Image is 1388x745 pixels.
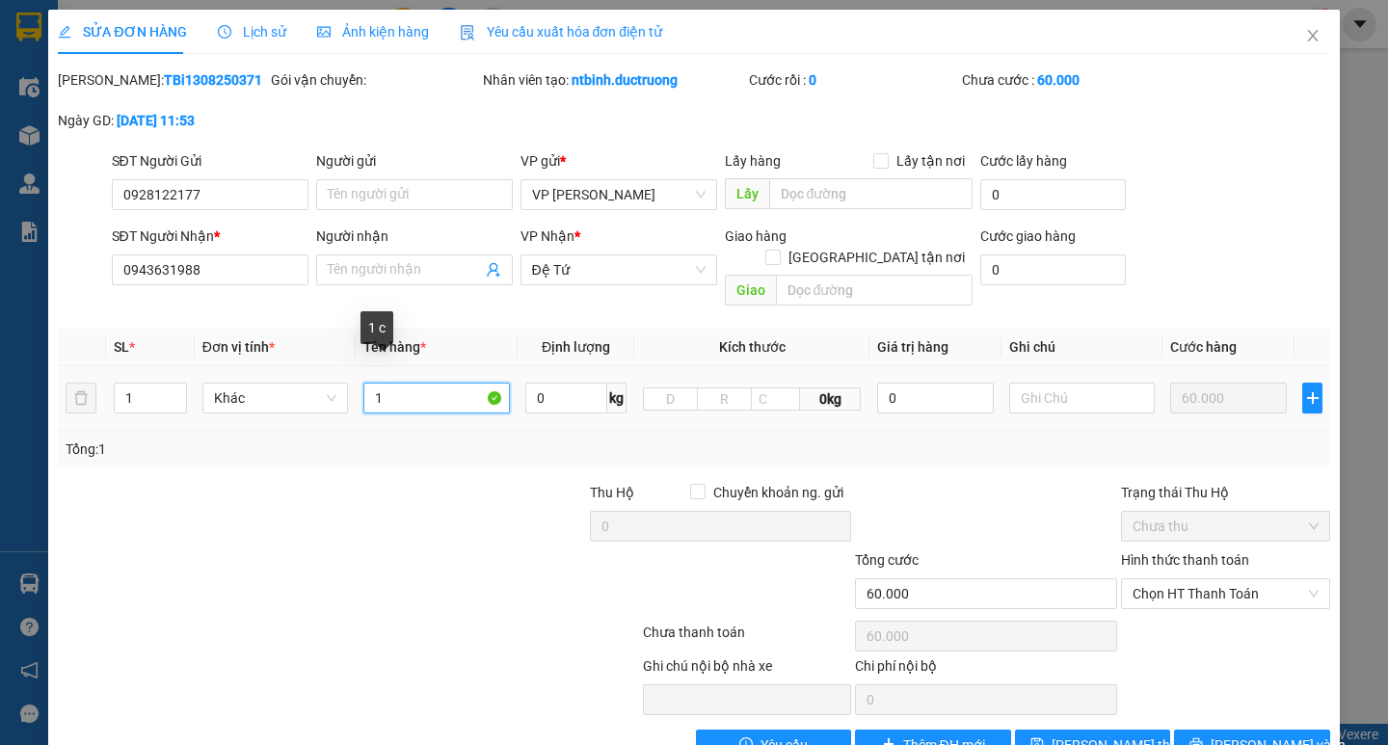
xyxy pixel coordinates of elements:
button: Close [1286,10,1340,64]
div: Trạng thái Thu Hộ [1121,482,1330,503]
span: picture [317,25,331,39]
span: user-add [486,262,501,278]
b: TBi1308250371 [164,72,262,88]
span: Chuyển khoản ng. gửi [706,482,851,503]
div: Chi phí nội bộ [855,655,1117,684]
button: plus [1302,383,1321,413]
input: Cước lấy hàng [980,179,1126,210]
span: Kích thước [719,339,786,355]
div: Ngày GD: [58,110,267,131]
div: SĐT Người Nhận [112,226,308,247]
div: Ghi chú nội bộ nhà xe [643,655,852,684]
div: [PERSON_NAME]: [58,69,267,91]
div: Chưa cước : [962,69,1171,91]
span: Tên hàng [363,339,426,355]
label: Cước lấy hàng [980,153,1067,169]
span: Tổng cước [855,552,919,568]
input: R [697,387,752,411]
span: Định lượng [542,339,610,355]
span: Yêu cầu xuất hóa đơn điện tử [460,24,663,40]
button: delete [66,383,96,413]
span: VP Trần Bình [532,180,706,209]
div: VP gửi [520,150,717,172]
input: D [643,387,698,411]
span: Ảnh kiện hàng [317,24,429,40]
span: Giao [725,275,776,306]
span: [GEOGRAPHIC_DATA] tận nơi [781,247,973,268]
div: Chưa thanh toán [641,622,854,655]
div: Gói vận chuyển: [271,69,480,91]
div: Tổng: 1 [66,439,537,460]
span: kg [607,383,627,413]
span: Đệ Tứ [532,255,706,284]
span: Lấy hàng [725,153,781,169]
span: clock-circle [218,25,231,39]
span: Cước hàng [1170,339,1237,355]
label: Cước giao hàng [980,228,1076,244]
span: Giá trị hàng [877,339,948,355]
input: Cước giao hàng [980,254,1126,285]
div: 1 c [360,311,393,344]
input: Ghi Chú [1009,383,1155,413]
span: Thu Hộ [590,485,634,500]
span: Khác [214,384,336,412]
span: Giao hàng [725,228,787,244]
span: Chọn HT Thanh Toán [1133,579,1319,608]
b: 60.000 [1037,72,1080,88]
span: Lấy [725,178,769,209]
span: plus [1303,390,1321,406]
span: SL [114,339,129,355]
div: Cước rồi : [749,69,958,91]
b: [DATE] 11:53 [117,113,195,128]
div: Người gửi [316,150,513,172]
input: C [751,387,800,411]
input: Dọc đường [769,178,973,209]
span: Lấy tận nơi [889,150,973,172]
input: 0 [1170,383,1287,413]
span: edit [58,25,71,39]
span: Chưa thu [1133,512,1319,541]
div: SĐT Người Gửi [112,150,308,172]
label: Hình thức thanh toán [1121,552,1249,568]
th: Ghi chú [1001,329,1162,366]
span: SỬA ĐƠN HÀNG [58,24,186,40]
input: Dọc đường [776,275,973,306]
span: 0kg [800,387,861,411]
div: Người nhận [316,226,513,247]
b: 0 [809,72,816,88]
span: VP Nhận [520,228,574,244]
img: icon [460,25,475,40]
span: close [1305,28,1321,43]
b: ntbinh.ductruong [572,72,678,88]
input: VD: Bàn, Ghế [363,383,509,413]
span: Lịch sử [218,24,286,40]
span: Đơn vị tính [202,339,275,355]
div: Nhân viên tạo: [483,69,745,91]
